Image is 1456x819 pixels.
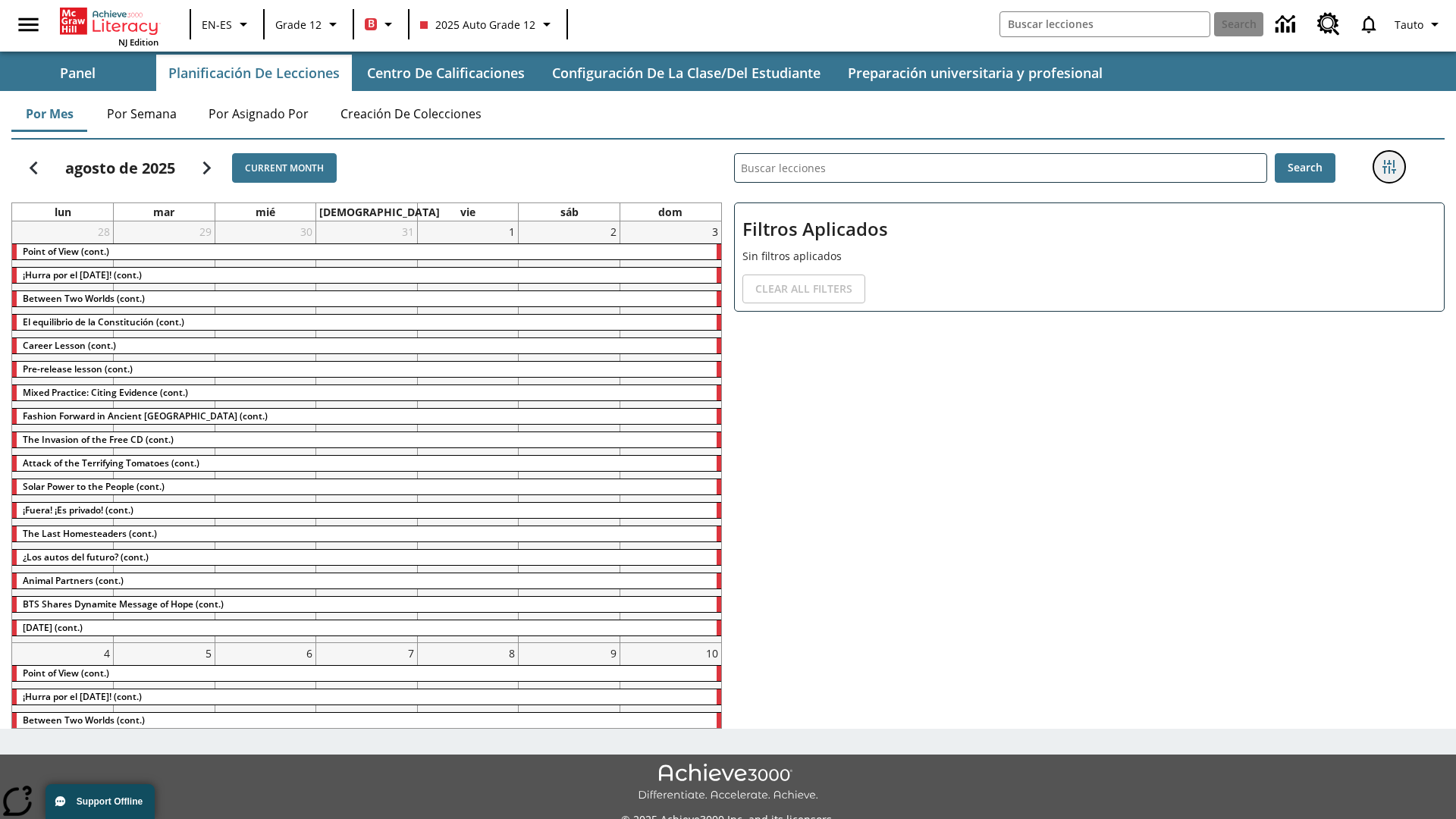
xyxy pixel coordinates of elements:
[1308,4,1349,45] a: Centro de recursos, Se abrirá en una pestaña nueva.
[655,203,686,221] a: domingo
[23,621,83,634] span: Día del Trabajo (cont.)
[12,268,721,283] div: ¡Hurra por el Día de la Constitución! (cont.)
[23,457,199,469] span: Attack of the Terrifying Tomatoes (cont.)
[23,339,116,352] span: Career Lesson (cont.)
[297,221,315,242] a: 30 de julio de 2025
[1395,17,1423,33] span: Tauto
[77,796,143,807] span: Support Offline
[1275,153,1335,183] button: Search
[12,503,721,518] div: ¡Fuera! ¡Es privado! (cont.)
[12,597,721,612] div: BTS Shares Dynamite Message of Hope (cont.)
[253,203,278,221] a: miércoles
[355,55,537,91] button: Centro de calificaciones
[1000,12,1210,36] input: search field
[23,574,124,587] span: Animal Partners (cont.)
[316,203,443,221] a: jueves
[23,667,109,679] span: Point of View (cont.)
[735,154,1266,182] input: Buscar lecciones
[12,666,721,681] div: Point of View (cont.)
[414,11,562,38] button: Class: 2025 Auto Grade 12, Selecciona una clase
[742,211,1436,248] h2: Filtros Aplicados
[12,362,721,377] div: Pre-release lesson (cont.)
[52,203,74,221] a: lunes
[23,433,174,446] span: The Invasion of the Free CD (cont.)
[607,643,620,664] a: 9 de agosto de 2025
[709,221,721,242] a: 3 de agosto de 2025
[95,221,113,242] a: 28 de julio de 2025
[23,315,184,328] span: El equilibrio de la Constitución (cont.)
[202,643,215,664] a: 5 de agosto de 2025
[12,385,721,400] div: Mixed Practice: Citing Evidence (cont.)
[23,551,149,563] span: ¿Los autos del futuro? (cont.)
[23,409,268,422] span: Fashion Forward in Ancient Rome (cont.)
[23,245,109,258] span: Point of View (cont.)
[23,527,157,540] span: The Last Homesteaders (cont.)
[23,504,133,516] span: ¡Fuera! ¡Es privado! (cont.)
[506,643,518,664] a: 8 de agosto de 2025
[23,690,142,703] span: ¡Hurra por el Día de la Constitución! (cont.)
[303,643,315,664] a: 6 de agosto de 2025
[12,221,114,643] td: 28 de julio de 2025
[275,17,322,33] span: Grade 12
[114,221,215,643] td: 29 de julio de 2025
[14,149,53,187] button: Regresar
[420,17,535,33] span: 2025 Auto Grade 12
[60,6,158,36] a: Portada
[12,338,721,353] div: Career Lesson (cont.)
[65,159,175,177] h2: agosto de 2025
[742,248,1436,264] p: Sin filtros aplicados
[187,149,226,187] button: Seguir
[12,315,721,330] div: El equilibrio de la Constitución (cont.)
[457,203,479,221] a: viernes
[23,598,224,610] span: BTS Shares Dynamite Message of Hope (cont.)
[12,291,721,306] div: Between Two Worlds (cont.)
[12,244,721,259] div: Point of View (cont.)
[519,221,620,643] td: 2 de agosto de 2025
[23,268,142,281] span: ¡Hurra por el Día de la Constitución! (cont.)
[156,55,352,91] button: Planificación de lecciones
[12,620,721,635] div: Día del Trabajo (cont.)
[12,432,721,447] div: The Invasion of the Free CD (cont.)
[620,221,721,643] td: 3 de agosto de 2025
[23,386,188,399] span: Mixed Practice: Citing Evidence (cont.)
[607,221,620,242] a: 2 de agosto de 2025
[540,55,833,91] button: Configuración de la clase/del estudiante
[23,292,145,305] span: Between Two Worlds (cont.)
[2,55,153,91] button: Panel
[359,11,403,38] button: Boost El color de la clase es rojo. Cambiar el color de la clase.
[703,643,721,664] a: 10 de agosto de 2025
[196,11,259,38] button: Language: EN-ES, Selecciona un idioma
[734,202,1445,312] div: Filtros Aplicados
[196,221,215,242] a: 29 de julio de 2025
[638,764,818,802] img: Achieve3000 Differentiate Accelerate Achieve
[95,96,189,132] button: Por semana
[23,714,145,726] span: Between Two Worlds (cont.)
[316,221,418,643] td: 31 de julio de 2025
[23,362,133,375] span: Pre-release lesson (cont.)
[12,573,721,588] div: Animal Partners (cont.)
[12,479,721,494] div: Solar Power to the People (cont.)
[101,643,113,664] a: 4 de agosto de 2025
[269,11,348,38] button: Grado: Grade 12, Elige un grado
[722,133,1445,729] div: Buscar
[150,203,177,221] a: martes
[328,96,494,132] button: Creación de colecciones
[557,203,582,221] a: sábado
[232,153,337,183] button: Current Month
[11,96,87,132] button: Por mes
[215,221,316,643] td: 30 de julio de 2025
[12,713,721,728] div: Between Two Worlds (cont.)
[368,14,375,33] span: B
[405,643,417,664] a: 7 de agosto de 2025
[6,2,51,47] button: Abrir el menú lateral
[196,96,321,132] button: Por asignado por
[12,526,721,541] div: The Last Homesteaders (cont.)
[12,550,721,565] div: ¿Los autos del futuro? (cont.)
[506,221,518,242] a: 1 de agosto de 2025
[12,456,721,471] div: Attack of the Terrifying Tomatoes (cont.)
[1389,11,1450,38] button: Perfil/Configuración
[399,221,417,242] a: 31 de julio de 2025
[1266,4,1308,45] a: Centro de información
[12,689,721,704] div: ¡Hurra por el Día de la Constitución! (cont.)
[23,480,165,493] span: Solar Power to the People (cont.)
